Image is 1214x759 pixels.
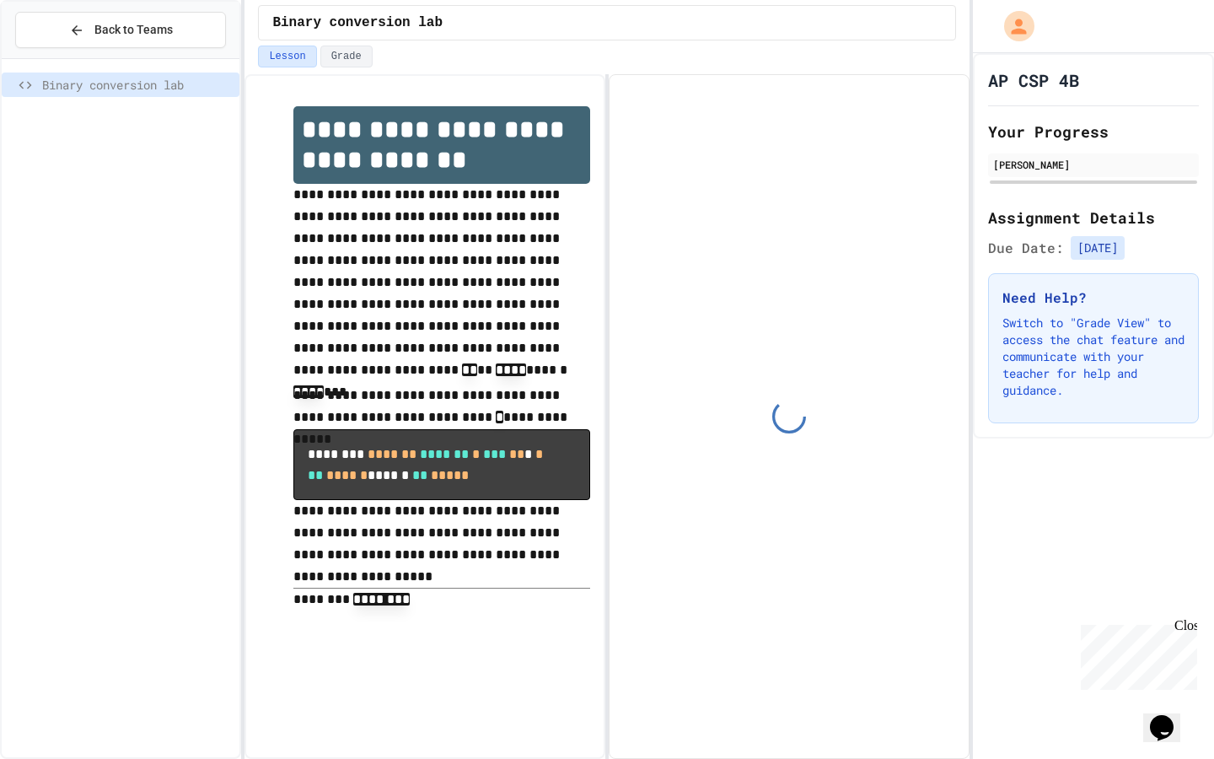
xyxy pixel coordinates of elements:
span: Due Date: [988,238,1064,258]
div: Chat with us now!Close [7,7,116,107]
span: Binary conversion lab [272,13,443,33]
button: Back to Teams [15,12,226,48]
h2: Assignment Details [988,206,1199,229]
iframe: chat widget [1074,618,1197,690]
h1: AP CSP 4B [988,68,1079,92]
span: Back to Teams [94,21,173,39]
div: [PERSON_NAME] [993,157,1194,172]
h2: Your Progress [988,120,1199,143]
h3: Need Help? [1002,288,1184,308]
span: [DATE] [1071,236,1125,260]
button: Grade [320,46,373,67]
span: Binary conversion lab [42,76,233,94]
iframe: chat widget [1143,692,1197,742]
div: My Account [986,7,1039,46]
button: Lesson [258,46,316,67]
p: Switch to "Grade View" to access the chat feature and communicate with your teacher for help and ... [1002,315,1184,399]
